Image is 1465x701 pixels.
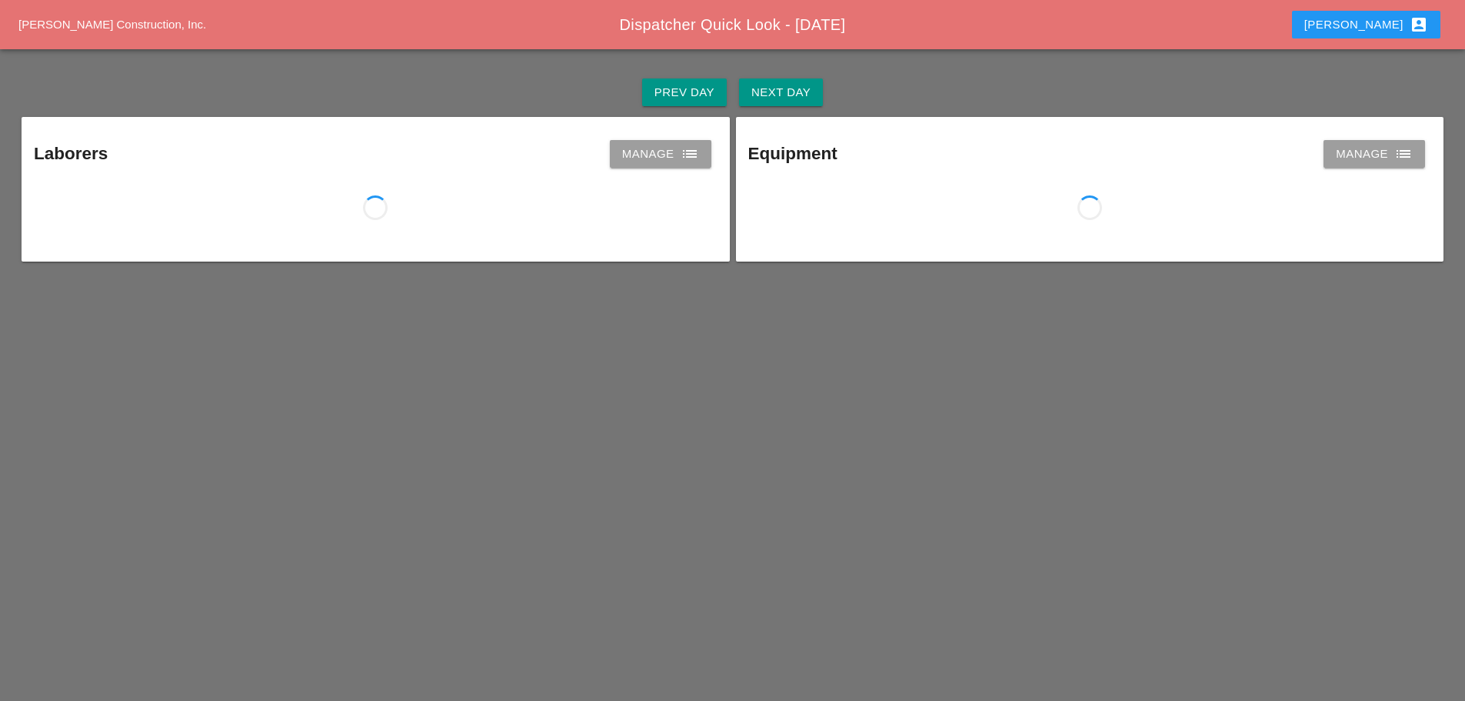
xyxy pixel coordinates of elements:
[622,145,699,163] div: Manage
[739,78,823,106] button: Next Day
[610,140,711,168] a: Manage
[654,84,714,102] div: Prev Day
[1292,11,1440,38] button: [PERSON_NAME]
[748,141,837,167] h2: Equipment
[1336,145,1413,163] div: Manage
[620,16,846,33] span: Dispatcher Quick Look - [DATE]
[18,18,206,31] a: [PERSON_NAME] Construction, Inc.
[1394,145,1413,163] i: list
[1410,15,1428,34] i: account_box
[1323,140,1425,168] a: Manage
[681,145,699,163] i: list
[751,84,811,102] div: Next Day
[1304,15,1428,34] div: [PERSON_NAME]
[642,78,727,106] button: Prev Day
[34,141,108,167] h2: Laborers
